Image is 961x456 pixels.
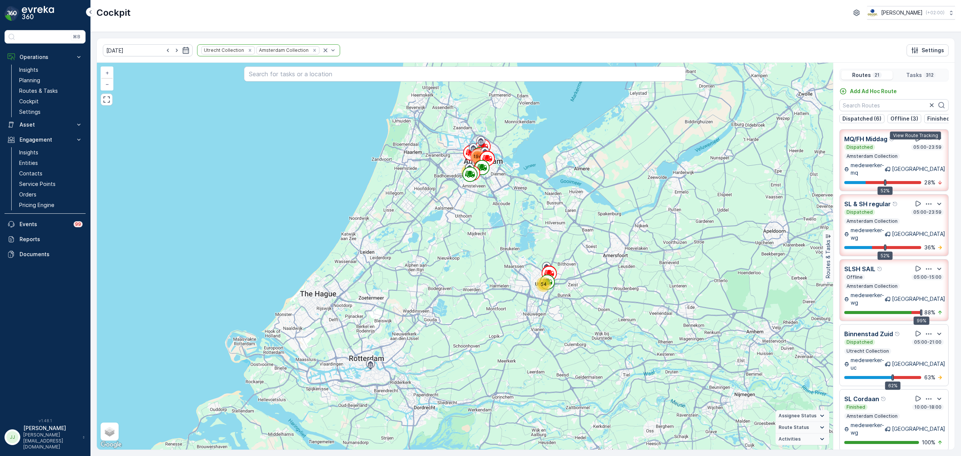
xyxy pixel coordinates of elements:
[779,413,816,419] span: Assignee Status
[20,136,71,143] p: Engagement
[5,117,86,132] button: Asset
[19,98,39,105] p: Cockpit
[103,44,193,56] input: dd/mm/yyyy
[892,230,945,238] p: [GEOGRAPHIC_DATA]
[5,247,86,262] a: Documents
[541,281,547,287] span: 54
[851,226,885,242] p: medewerker-wg
[16,158,86,168] a: Entities
[20,53,71,61] p: Operations
[887,114,921,123] button: Offline (3)
[846,339,874,345] p: Dispatched
[257,47,310,54] div: Amsterdam Collection
[19,191,36,198] p: Orders
[881,396,887,402] div: Help Tooltip Icon
[881,9,923,17] p: [PERSON_NAME]
[16,179,86,189] a: Service Points
[846,274,863,280] p: Offline
[776,433,829,445] summary: Activities
[922,439,935,446] p: 100 %
[20,121,71,128] p: Asset
[874,72,880,78] p: 21
[867,6,955,20] button: [PERSON_NAME](+02:00)
[73,34,80,40] p: ⌘B
[885,382,901,390] div: 62%
[16,147,86,158] a: Insights
[16,65,86,75] a: Insights
[23,432,79,450] p: [PERSON_NAME][EMAIL_ADDRESS][DOMAIN_NAME]
[924,374,935,381] p: 63 %
[851,421,885,436] p: medewerker-wg
[5,50,86,65] button: Operations
[202,47,245,54] div: Utrecht Collection
[473,154,482,159] span: 194
[846,413,898,419] p: Amsterdam Collection
[246,47,254,53] div: Remove Utrecht Collection
[22,6,54,21] img: logo_dark-DEwI_e13.png
[96,7,131,19] p: Cockpit
[101,67,113,79] a: Zoom In
[877,266,883,272] div: Help Tooltip Icon
[105,81,109,87] span: −
[890,115,918,122] p: Offline (3)
[913,209,942,215] p: 05:00-23:59
[844,329,893,338] p: Binnenstad Zuid
[19,66,38,74] p: Insights
[75,221,81,227] p: 99
[924,179,935,186] p: 28 %
[851,356,885,371] p: medewerker-uc
[889,136,895,142] div: Help Tooltip Icon
[906,71,922,79] p: Tasks
[878,252,893,260] div: 52%
[101,79,113,90] a: Zoom Out
[914,317,929,325] div: 99%
[892,295,945,303] p: [GEOGRAPHIC_DATA]
[16,75,86,86] a: Planning
[842,115,881,122] p: Dispatched (6)
[914,404,942,410] p: 10:00-18:00
[922,47,944,54] p: Settings
[846,283,898,289] p: Amsterdam Collection
[5,424,86,450] button: JJ[PERSON_NAME][PERSON_NAME][EMAIL_ADDRESS][DOMAIN_NAME]
[105,69,109,76] span: +
[895,331,901,337] div: Help Tooltip Icon
[5,217,86,232] a: Events99
[99,440,124,450] img: Google
[924,309,935,316] p: 88 %
[19,87,58,95] p: Routes & Tasks
[890,131,941,140] div: View Route Tracking
[925,72,934,78] p: 312
[867,9,878,17] img: basis-logo_rgb2x.png
[20,220,69,228] p: Events
[892,360,945,368] p: [GEOGRAPHIC_DATA]
[16,86,86,96] a: Routes & Tasks
[846,153,898,159] p: Amsterdam Collection
[892,201,898,207] div: Help Tooltip Icon
[19,201,54,209] p: Pricing Engine
[470,149,485,164] div: 194
[924,244,935,251] p: 36 %
[23,424,79,432] p: [PERSON_NAME]
[913,144,942,150] p: 05:00-23:59
[846,218,898,224] p: Amsterdam Collection
[19,108,41,116] p: Settings
[779,436,801,442] span: Activities
[824,240,832,279] p: Routes & Tasks
[5,418,86,423] span: v 1.48.1
[913,339,942,345] p: 05:00-21:00
[907,44,949,56] button: Settings
[844,134,887,143] p: MQ/FH Middag
[16,200,86,210] a: Pricing Engine
[16,189,86,200] a: Orders
[844,264,875,273] p: SLSH SAIL
[846,404,866,410] p: Finished
[892,165,945,173] p: [GEOGRAPHIC_DATA]
[244,66,686,82] input: Search for tasks or a location
[846,348,890,354] p: Utrecht Collection
[892,425,945,433] p: [GEOGRAPHIC_DATA]
[461,164,476,179] div: 64
[5,232,86,247] a: Reports
[5,132,86,147] button: Engagement
[878,187,893,195] div: 52%
[913,274,942,280] p: 05:00-15:00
